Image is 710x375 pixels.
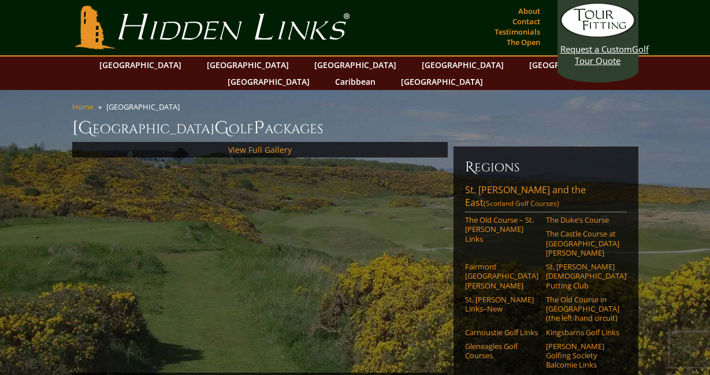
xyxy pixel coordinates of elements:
a: The Old Course – St. [PERSON_NAME] Links [465,215,538,243]
a: [GEOGRAPHIC_DATA] [395,73,489,90]
h1: [GEOGRAPHIC_DATA] olf ackages [72,117,638,140]
a: View Full Gallery [228,144,292,155]
a: The Old Course in [GEOGRAPHIC_DATA] (the left-hand circuit) [546,295,619,323]
a: About [515,3,543,19]
a: [GEOGRAPHIC_DATA] [201,57,295,73]
a: Carnoustie Golf Links [465,328,538,337]
a: St. [PERSON_NAME] and the East(Scotland Golf Courses) [465,183,627,212]
span: G [214,117,229,140]
span: P [254,117,265,140]
a: The Open [504,34,543,50]
h6: Regions [465,158,627,177]
li: [GEOGRAPHIC_DATA] [106,102,184,112]
a: Caribbean [329,73,381,90]
a: The Castle Course at [GEOGRAPHIC_DATA][PERSON_NAME] [546,229,619,257]
a: [GEOGRAPHIC_DATA] [94,57,187,73]
span: Request a Custom [560,43,632,55]
a: [GEOGRAPHIC_DATA] [416,57,510,73]
a: [GEOGRAPHIC_DATA] [308,57,402,73]
a: Testimonials [492,24,543,40]
span: (Scotland Golf Courses) [484,198,559,208]
a: St. [PERSON_NAME] [DEMOGRAPHIC_DATA]’ Putting Club [546,262,619,290]
a: Gleneagles Golf Courses [465,342,538,361]
a: Request a CustomGolf Tour Quote [560,3,635,66]
a: [PERSON_NAME] Golfing Society Balcomie Links [546,342,619,370]
a: Home [72,102,94,112]
a: [GEOGRAPHIC_DATA] [222,73,315,90]
a: The Duke’s Course [546,215,619,224]
a: Kingsbarns Golf Links [546,328,619,337]
a: St. [PERSON_NAME] Links–New [465,295,538,314]
a: Fairmont [GEOGRAPHIC_DATA][PERSON_NAME] [465,262,538,290]
a: [GEOGRAPHIC_DATA] [523,57,617,73]
a: Contact [510,13,543,29]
